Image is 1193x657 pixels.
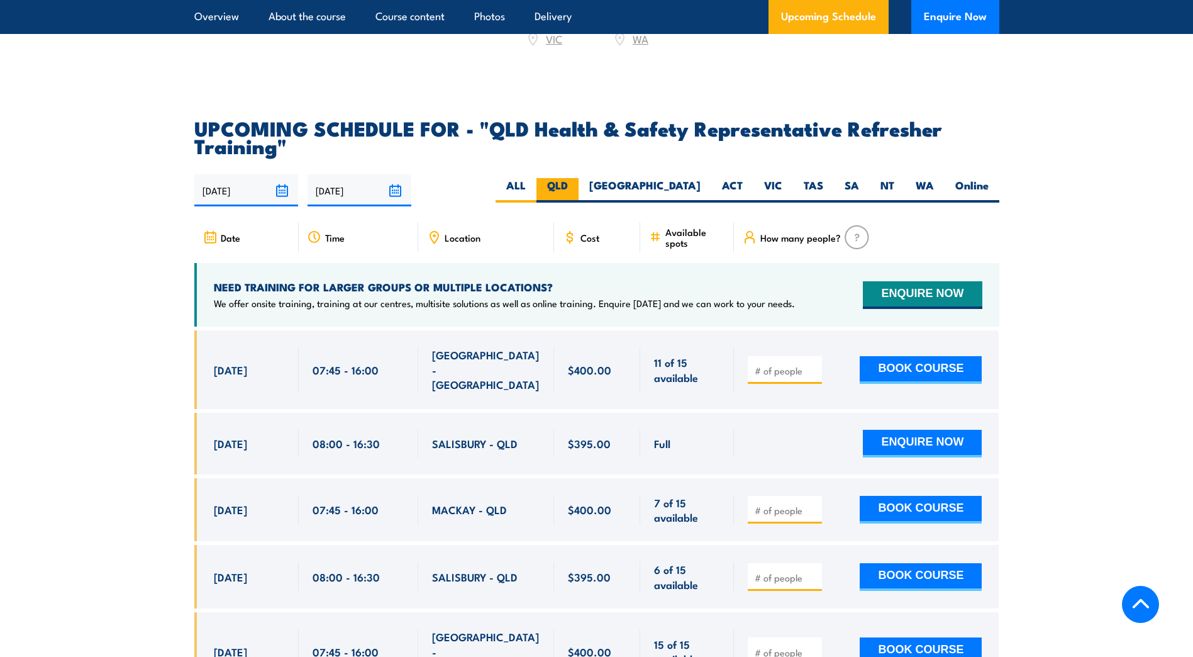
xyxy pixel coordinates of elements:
[214,297,795,310] p: We offer onsite training, training at our centres, multisite solutions as well as online training...
[654,562,720,592] span: 6 of 15 available
[753,178,793,203] label: VIC
[755,504,818,517] input: # of people
[860,356,982,384] button: BOOK COURSE
[905,178,945,203] label: WA
[654,436,670,451] span: Full
[870,178,905,203] label: NT
[432,436,518,451] span: SALISBURY - QLD
[711,178,753,203] label: ACT
[654,495,720,525] span: 7 of 15 available
[860,563,982,591] button: BOOK COURSE
[325,232,345,243] span: Time
[432,570,518,584] span: SALISBURY - QLD
[863,281,982,309] button: ENQUIRE NOW
[793,178,834,203] label: TAS
[313,502,379,517] span: 07:45 - 16:00
[445,232,480,243] span: Location
[580,232,599,243] span: Cost
[945,178,999,203] label: Online
[214,502,247,517] span: [DATE]
[568,502,611,517] span: $400.00
[834,178,870,203] label: SA
[755,571,818,584] input: # of people
[194,174,298,206] input: From date
[860,496,982,524] button: BOOK COURSE
[568,570,611,584] span: $395.00
[536,178,579,203] label: QLD
[755,364,818,377] input: # of people
[432,347,540,391] span: [GEOGRAPHIC_DATA] - [GEOGRAPHIC_DATA]
[214,362,247,377] span: [DATE]
[194,119,999,154] h2: UPCOMING SCHEDULE FOR - "QLD Health & Safety Representative Refresher Training"
[214,280,795,294] h4: NEED TRAINING FOR LARGER GROUPS OR MULTIPLE LOCATIONS?
[496,178,536,203] label: ALL
[214,436,247,451] span: [DATE]
[579,178,711,203] label: [GEOGRAPHIC_DATA]
[313,570,380,584] span: 08:00 - 16:30
[863,430,982,458] button: ENQUIRE NOW
[568,362,611,377] span: $400.00
[214,570,247,584] span: [DATE]
[760,232,841,243] span: How many people?
[432,502,507,517] span: MACKAY - QLD
[654,355,720,385] span: 11 of 15 available
[568,436,611,451] span: $395.00
[665,227,725,248] span: Available spots
[308,174,411,206] input: To date
[221,232,240,243] span: Date
[313,436,380,451] span: 08:00 - 16:30
[313,362,379,377] span: 07:45 - 16:00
